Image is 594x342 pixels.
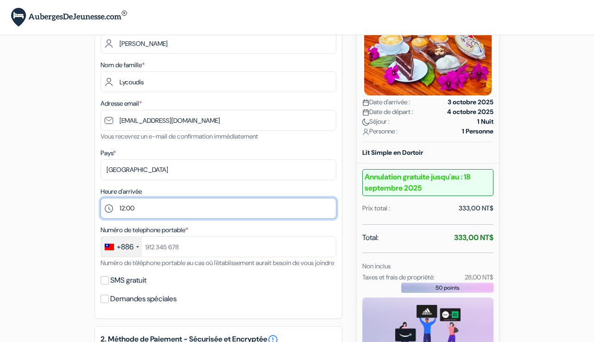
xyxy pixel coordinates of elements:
[362,117,390,127] span: Séjour :
[101,236,336,257] input: 912 345 678
[101,187,142,196] label: Heure d'arrivée
[454,233,493,242] strong: 333,00 NT$
[465,273,493,281] small: 28,00 NT$
[101,33,336,54] input: Entrez votre prénom
[362,273,435,281] small: Taxes et frais de propriété:
[101,110,336,131] input: Entrer adresse e-mail
[462,127,493,136] strong: 1 Personne
[362,169,493,196] b: Annulation gratuite jusqu'au : 18 septembre 2025
[447,107,493,117] strong: 4 octobre 2025
[101,237,142,257] div: Taiwan (台灣): +886
[110,274,146,287] label: SMS gratuit
[101,99,142,108] label: Adresse email
[101,148,116,158] label: Pays
[436,284,460,292] span: 50 points
[362,148,423,157] b: Lit Simple en Dortoir
[101,132,258,140] small: Vous recevrez un e-mail de confirmation immédiatement
[362,119,369,126] img: moon.svg
[477,117,493,127] strong: 1 Nuit
[101,225,188,235] label: Numéro de telephone portable
[459,203,493,213] div: 333,00 NT$
[362,128,369,135] img: user_icon.svg
[362,262,391,270] small: Non inclus
[11,8,127,27] img: AubergesDeJeunesse.com
[101,259,334,267] small: Numéro de téléphone portable au cas où l'établissement aurait besoin de vous joindre
[362,109,369,116] img: calendar.svg
[362,203,390,213] div: Prix total :
[448,97,493,107] strong: 3 octobre 2025
[362,127,398,136] span: Personne :
[117,241,133,253] div: +886
[362,107,413,117] span: Date de départ :
[101,71,336,92] input: Entrer le nom de famille
[362,99,369,106] img: calendar.svg
[110,292,177,305] label: Demandes spéciales
[362,232,379,243] span: Total:
[101,60,145,70] label: Nom de famille
[362,97,410,107] span: Date d'arrivée :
